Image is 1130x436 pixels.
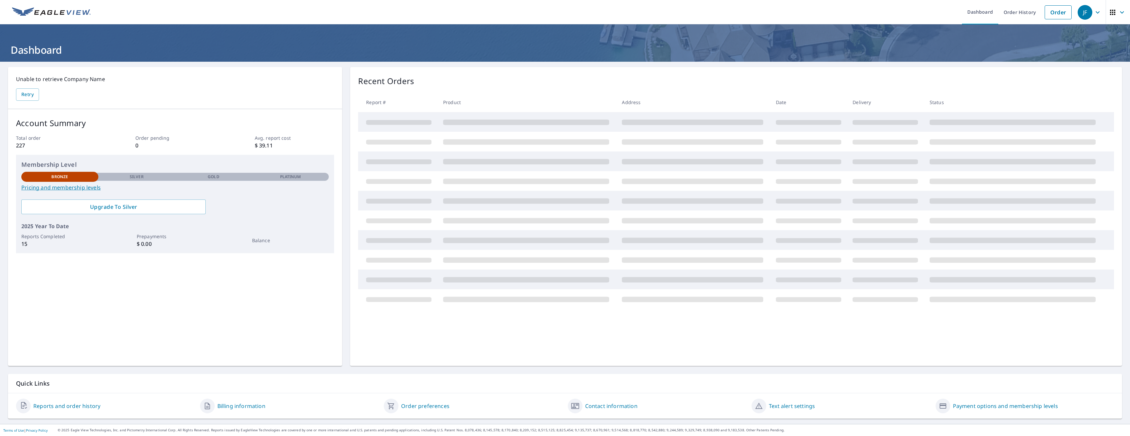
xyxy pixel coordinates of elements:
[769,402,815,410] a: Text alert settings
[208,174,219,180] p: Gold
[21,90,34,99] span: Retry
[953,402,1058,410] a: Payment options and membership levels
[3,428,48,432] p: |
[280,174,301,180] p: Platinum
[135,141,215,149] p: 0
[358,92,438,112] th: Report #
[137,233,214,240] p: Prepayments
[16,134,96,141] p: Total order
[585,402,638,410] a: Contact information
[8,43,1122,57] h1: Dashboard
[135,134,215,141] p: Order pending
[847,92,924,112] th: Delivery
[358,75,414,87] p: Recent Orders
[27,203,200,210] span: Upgrade To Silver
[21,183,329,191] a: Pricing and membership levels
[12,7,91,17] img: EV Logo
[58,428,1127,433] p: © 2025 Eagle View Technologies, Inc. and Pictometry International Corp. All Rights Reserved. Repo...
[924,92,1103,112] th: Status
[255,134,334,141] p: Avg. report cost
[401,402,449,410] a: Order preferences
[16,141,96,149] p: 227
[1045,5,1072,19] a: Order
[255,141,334,149] p: $ 39.11
[617,92,770,112] th: Address
[21,240,98,248] p: 15
[130,174,144,180] p: Silver
[217,402,265,410] a: Billing information
[16,88,39,101] button: Retry
[16,117,334,129] p: Account Summary
[26,428,48,433] a: Privacy Policy
[21,199,206,214] a: Upgrade To Silver
[21,233,98,240] p: Reports Completed
[16,75,334,83] p: Unable to retrieve Company Name
[1078,5,1092,20] div: JF
[438,92,617,112] th: Product
[21,222,329,230] p: 2025 Year To Date
[771,92,848,112] th: Date
[137,240,214,248] p: $ 0.00
[16,379,1114,388] p: Quick Links
[21,160,329,169] p: Membership Level
[33,402,100,410] a: Reports and order history
[252,237,329,244] p: Balance
[51,174,68,180] p: Bronze
[3,428,24,433] a: Terms of Use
